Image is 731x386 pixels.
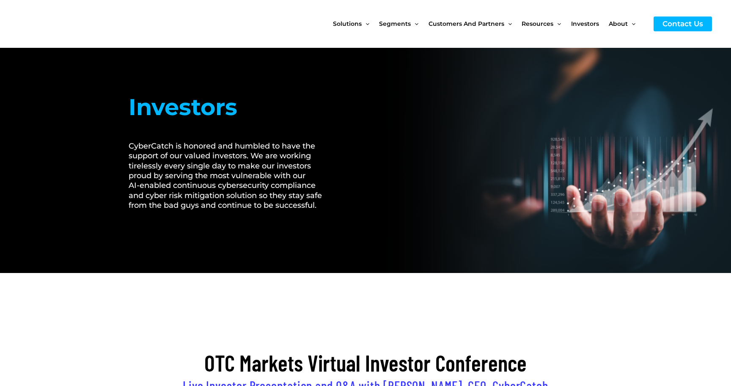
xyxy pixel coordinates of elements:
[411,6,418,41] span: Menu Toggle
[429,6,504,41] span: Customers and Partners
[571,6,599,41] span: Investors
[15,6,116,41] img: CyberCatch
[333,6,362,41] span: Solutions
[522,6,553,41] span: Resources
[504,6,512,41] span: Menu Toggle
[571,6,609,41] a: Investors
[654,17,712,31] a: Contact Us
[628,6,635,41] span: Menu Toggle
[362,6,369,41] span: Menu Toggle
[129,90,332,124] h1: Investors
[609,6,628,41] span: About
[379,6,411,41] span: Segments
[129,348,602,378] h2: OTC Markets Virtual Investor Conference
[553,6,561,41] span: Menu Toggle
[333,6,645,41] nav: Site Navigation: New Main Menu
[129,141,332,211] h2: CyberCatch is honored and humbled to have the support of our valued investors. We are working tir...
